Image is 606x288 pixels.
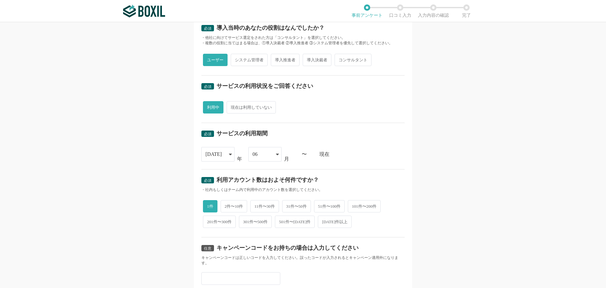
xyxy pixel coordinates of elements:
span: 31件〜50件 [282,200,311,212]
span: 501件〜[DATE]件 [275,216,315,228]
div: キャンペーンコードをお持ちの場合は入力してください [217,245,359,251]
div: 06 [252,147,258,161]
li: 事前アンケート [350,4,383,18]
div: ・他社に向けてサービス選定をされた方は「コンサルタント」を選択してください。 [201,35,405,40]
span: 必須 [204,84,211,89]
div: [DATE] [205,147,222,161]
img: ボクシルSaaS_ロゴ [123,5,165,17]
span: 現在は利用していない [227,101,276,113]
div: 月 [284,156,289,162]
div: ・社内もしくはチーム内で利用中のアカウント数を選択してください。 [201,187,405,193]
span: 301件〜500件 [239,216,272,228]
span: 必須 [204,178,211,183]
span: 51件〜100件 [314,200,345,212]
div: 〜 [302,152,307,157]
li: 入力内容の確認 [417,4,450,18]
li: 口コミ入力 [383,4,417,18]
span: 導入決裁者 [303,54,331,66]
span: 1件 [203,200,217,212]
span: 必須 [204,26,211,31]
span: ユーザー [203,54,228,66]
span: 任意 [204,246,211,251]
div: 利用アカウント数はおよそ何件ですか？ [217,177,319,183]
span: 2件〜10件 [221,200,247,212]
div: サービスの利用期間 [217,131,268,136]
span: [DATE]件以上 [318,216,352,228]
span: 201件〜300件 [203,216,236,228]
div: サービスの利用状況をご回答ください [217,83,313,89]
div: ・複数の役割に当てはまる場合は、①導入決裁者 ②導入推進者 ③システム管理者を優先して選択してください。 [201,40,405,46]
div: 年 [237,156,242,162]
div: キャンペーンコードは正しいコードを入力してください。誤ったコードが入力されるとキャンペーン適用外になります。 [201,255,405,266]
span: 101件〜200件 [348,200,381,212]
div: 現在 [319,152,405,157]
li: 完了 [450,4,483,18]
span: システム管理者 [231,54,268,66]
span: 利用中 [203,101,223,113]
span: 必須 [204,132,211,136]
span: 導入推進者 [271,54,300,66]
span: コンサルタント [335,54,371,66]
div: 導入当時のあなたの役割はなんでしたか？ [217,25,324,31]
span: 11件〜30件 [250,200,279,212]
